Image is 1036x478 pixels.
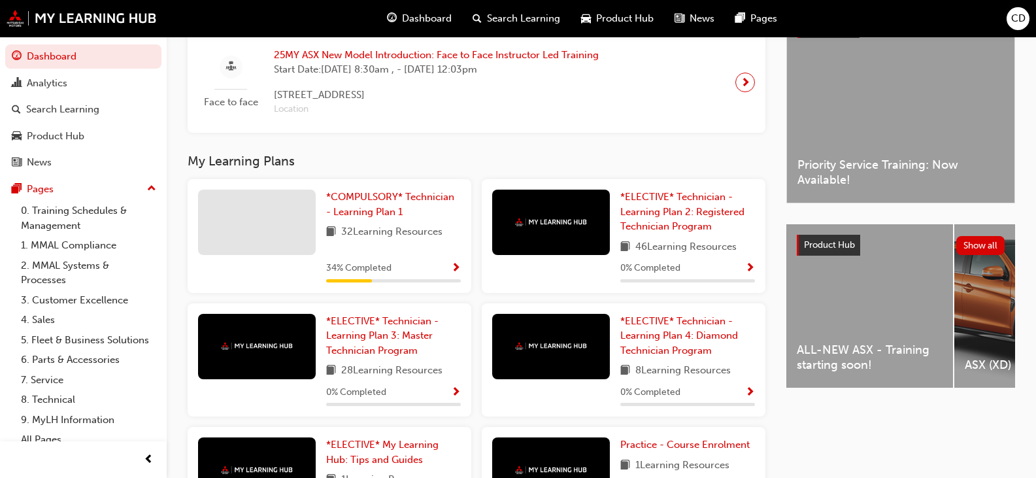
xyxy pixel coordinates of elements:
[620,458,630,474] span: book-icon
[326,385,386,400] span: 0 % Completed
[26,102,99,117] div: Search Learning
[16,370,161,390] a: 7. Service
[326,315,439,356] span: *ELECTIVE* Technician - Learning Plan 3: Master Technician Program
[326,437,461,467] a: *ELECTIVE* My Learning Hub: Tips and Guides
[16,201,161,235] a: 0. Training Schedules & Management
[326,363,336,379] span: book-icon
[326,224,336,241] span: book-icon
[326,314,461,358] a: *ELECTIVE* Technician - Learning Plan 3: Master Technician Program
[188,154,765,169] h3: My Learning Plans
[620,385,680,400] span: 0 % Completed
[462,5,571,32] a: search-iconSearch Learning
[581,10,591,27] span: car-icon
[16,235,161,256] a: 1. MMAL Compliance
[16,350,161,370] a: 6. Parts & Accessories
[635,458,729,474] span: 1 Learning Resources
[16,290,161,311] a: 3. Customer Excellence
[745,260,755,277] button: Show Progress
[198,95,263,110] span: Face to face
[620,261,680,276] span: 0 % Completed
[341,363,443,379] span: 28 Learning Resources
[620,439,750,451] span: Practice - Course Enrolment
[16,256,161,290] a: 2. MMAL Systems & Processes
[620,437,755,452] a: Practice - Course Enrolment
[387,10,397,27] span: guage-icon
[27,155,52,170] div: News
[664,5,725,32] a: news-iconNews
[27,129,84,144] div: Product Hub
[451,384,461,401] button: Show Progress
[786,6,1015,203] a: Latest NewsShow allPriority Service Training: Now Available!
[1007,7,1029,30] button: CD
[741,73,750,92] span: next-icon
[16,390,161,410] a: 8. Technical
[326,190,461,219] a: *COMPULSORY* Technician - Learning Plan 1
[473,10,482,27] span: search-icon
[7,10,157,27] img: mmal
[5,44,161,69] a: Dashboard
[12,184,22,196] span: pages-icon
[16,410,161,430] a: 9. MyLH Information
[635,239,737,256] span: 46 Learning Resources
[16,330,161,350] a: 5. Fleet & Business Solutions
[750,11,777,26] span: Pages
[5,124,161,148] a: Product Hub
[515,342,587,350] img: mmal
[341,224,443,241] span: 32 Learning Resources
[797,158,1004,187] span: Priority Service Training: Now Available!
[797,235,1005,256] a: Product HubShow all
[487,11,560,26] span: Search Learning
[725,5,788,32] a: pages-iconPages
[745,384,755,401] button: Show Progress
[804,239,855,250] span: Product Hub
[221,342,293,350] img: mmal
[786,224,953,388] a: ALL-NEW ASX - Training starting soon!
[402,11,452,26] span: Dashboard
[326,261,392,276] span: 34 % Completed
[12,157,22,169] span: news-icon
[5,97,161,122] a: Search Learning
[27,76,67,91] div: Analytics
[147,180,156,197] span: up-icon
[16,310,161,330] a: 4. Sales
[1011,11,1026,26] span: CD
[5,177,161,201] button: Pages
[596,11,654,26] span: Product Hub
[326,439,439,466] span: *ELECTIVE* My Learning Hub: Tips and Guides
[675,10,684,27] span: news-icon
[620,314,755,358] a: *ELECTIVE* Technician - Learning Plan 4: Diamond Technician Program
[451,263,461,275] span: Show Progress
[451,260,461,277] button: Show Progress
[12,131,22,143] span: car-icon
[797,343,943,372] span: ALL-NEW ASX - Training starting soon!
[226,59,236,75] span: sessionType_FACE_TO_FACE-icon
[620,190,755,234] a: *ELECTIVE* Technician - Learning Plan 2: Registered Technician Program
[12,104,21,116] span: search-icon
[745,387,755,399] span: Show Progress
[745,263,755,275] span: Show Progress
[326,191,454,218] span: *COMPULSORY* Technician - Learning Plan 1
[5,150,161,175] a: News
[735,10,745,27] span: pages-icon
[956,236,1005,255] button: Show all
[620,363,630,379] span: book-icon
[635,363,731,379] span: 8 Learning Resources
[515,466,587,474] img: mmal
[690,11,714,26] span: News
[571,5,664,32] a: car-iconProduct Hub
[16,430,161,450] a: All Pages
[27,182,54,197] div: Pages
[144,452,154,468] span: prev-icon
[620,191,744,232] span: *ELECTIVE* Technician - Learning Plan 2: Registered Technician Program
[5,42,161,177] button: DashboardAnalyticsSearch LearningProduct HubNews
[274,48,599,63] span: 25MY ASX New Model Introduction: Face to Face Instructor Led Training
[274,62,599,77] span: Start Date: [DATE] 8:30am , - [DATE] 12:03pm
[274,102,599,117] span: Location
[12,51,22,63] span: guage-icon
[274,88,599,103] span: [STREET_ADDRESS]
[620,239,630,256] span: book-icon
[12,78,22,90] span: chart-icon
[5,71,161,95] a: Analytics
